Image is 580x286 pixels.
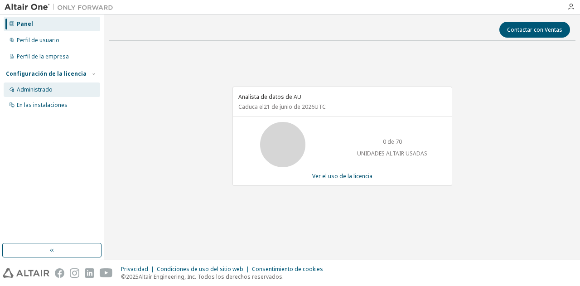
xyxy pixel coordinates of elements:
font: UTC [314,103,326,111]
font: UNIDADES ALTAIR USADAS [357,150,427,157]
font: Administrado [17,86,53,93]
font: Contactar con Ventas [507,26,562,34]
img: instagram.svg [70,268,79,278]
font: Condiciones de uso del sitio web [157,265,243,273]
font: Caduca el [238,103,264,111]
img: altair_logo.svg [3,268,49,278]
button: Contactar con Ventas [499,22,570,38]
font: Consentimiento de cookies [252,265,323,273]
font: 0 de 70 [383,138,402,145]
font: 2025 [126,273,139,281]
font: 21 de junio de 2026 [264,103,314,111]
font: Analista de datos de AU [238,93,301,101]
font: Ver el uso de la licencia [312,172,372,180]
font: © [121,273,126,281]
img: facebook.svg [55,268,64,278]
font: Perfil de la empresa [17,53,69,60]
img: linkedin.svg [85,268,94,278]
font: Altair Engineering, Inc. Todos los derechos reservados. [139,273,284,281]
font: Configuración de la licencia [6,70,87,78]
font: Panel [17,20,33,28]
font: Perfil de usuario [17,36,59,44]
img: Altair Uno [5,3,118,12]
img: youtube.svg [100,268,113,278]
font: Privacidad [121,265,148,273]
font: En las instalaciones [17,101,68,109]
